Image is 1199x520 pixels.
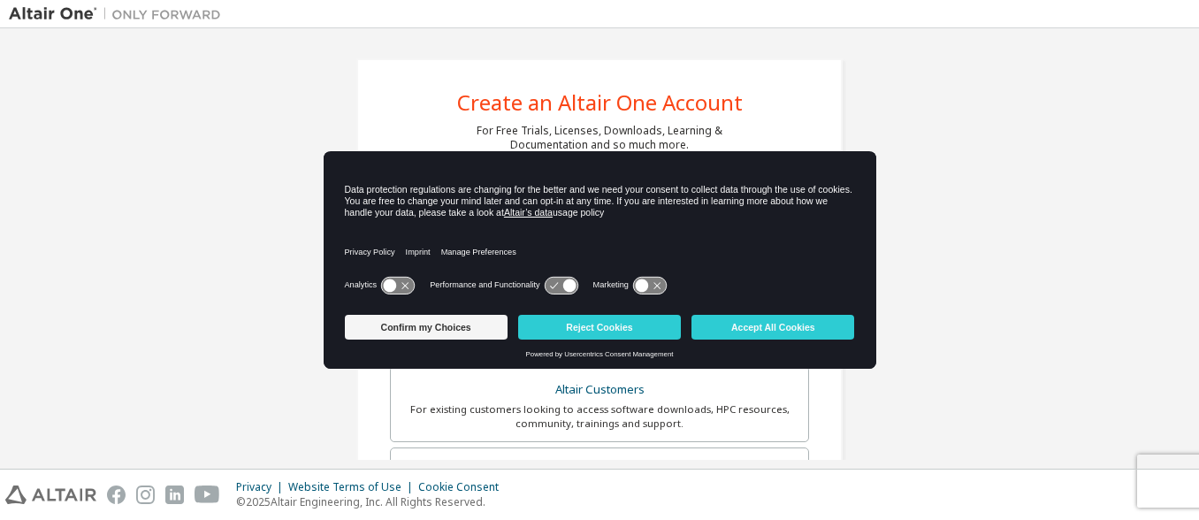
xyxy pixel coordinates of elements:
[401,402,798,431] div: For existing customers looking to access software downloads, HPC resources, community, trainings ...
[288,480,418,494] div: Website Terms of Use
[236,480,288,494] div: Privacy
[107,486,126,504] img: facebook.svg
[136,486,155,504] img: instagram.svg
[195,486,220,504] img: youtube.svg
[9,5,230,23] img: Altair One
[236,494,509,509] p: © 2025 Altair Engineering, Inc. All Rights Reserved.
[165,486,184,504] img: linkedin.svg
[477,124,722,152] div: For Free Trials, Licenses, Downloads, Learning & Documentation and so much more.
[401,459,798,484] div: Students
[457,92,743,113] div: Create an Altair One Account
[418,480,509,494] div: Cookie Consent
[5,486,96,504] img: altair_logo.svg
[401,378,798,402] div: Altair Customers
